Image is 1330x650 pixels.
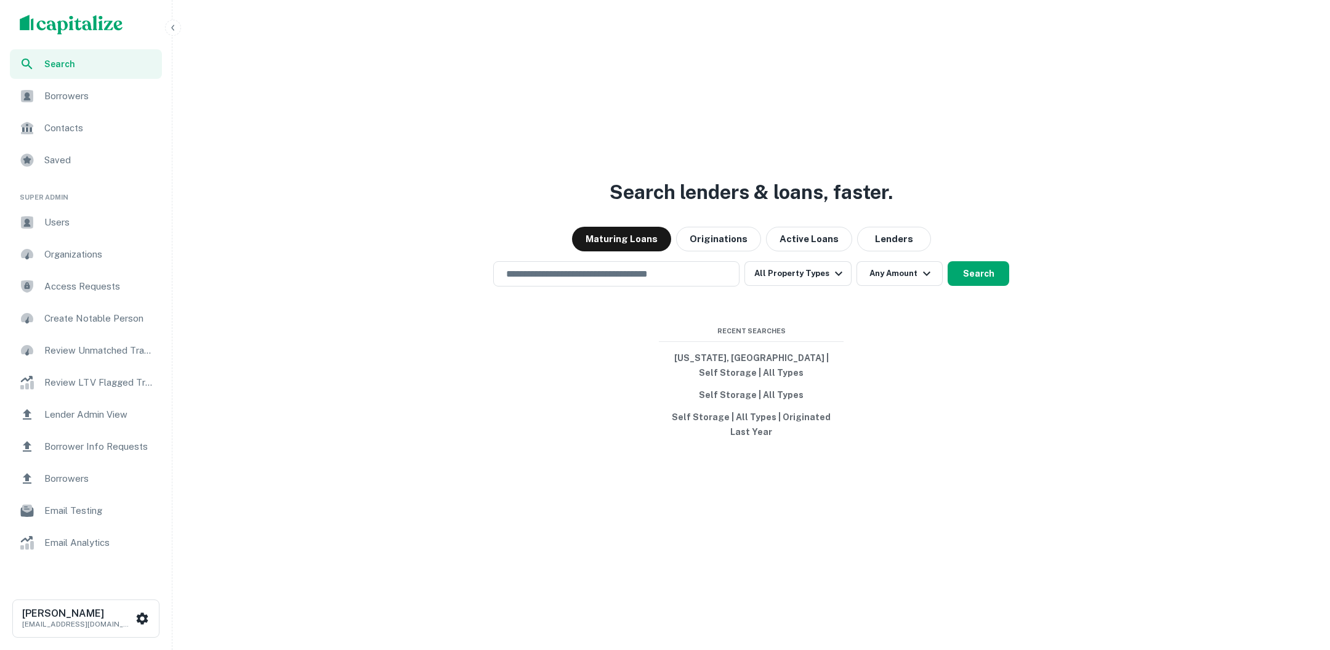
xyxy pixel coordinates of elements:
[44,247,155,262] span: Organizations
[10,336,162,365] a: Review Unmatched Transactions
[44,279,155,294] span: Access Requests
[10,113,162,143] a: Contacts
[572,227,671,251] button: Maturing Loans
[10,496,162,526] a: Email Testing
[44,153,155,168] span: Saved
[10,177,162,208] li: Super Admin
[44,343,155,358] span: Review Unmatched Transactions
[44,57,155,71] span: Search
[10,208,162,237] a: Users
[44,471,155,486] span: Borrowers
[659,347,844,384] button: [US_STATE], [GEOGRAPHIC_DATA] | Self Storage | All Types
[22,619,133,630] p: [EMAIL_ADDRESS][DOMAIN_NAME]
[10,272,162,301] a: Access Requests
[10,81,162,111] a: Borrowers
[857,227,931,251] button: Lenders
[10,145,162,175] a: Saved
[44,215,155,230] span: Users
[10,432,162,461] a: Borrower Info Requests
[10,528,162,558] a: Email Analytics
[856,261,943,286] button: Any Amount
[10,240,162,269] a: Organizations
[44,503,155,518] span: Email Testing
[948,261,1009,286] button: Search
[659,406,844,443] button: Self Storage | All Types | Originated Last Year
[1268,551,1330,611] iframe: Chat Widget
[676,227,761,251] button: Originations
[10,304,162,333] a: Create Notable Person
[44,89,155,104] span: Borrowers
[20,15,123,35] img: capitalize-logo.png
[44,407,155,422] span: Lender Admin View
[44,121,155,136] span: Contacts
[10,368,162,397] a: Review LTV Flagged Transactions
[10,49,162,79] a: Search
[44,311,155,326] span: Create Notable Person
[744,261,852,286] button: All Property Types
[44,375,155,390] span: Review LTV Flagged Transactions
[659,384,844,406] button: Self Storage | All Types
[659,326,844,336] span: Recent Searches
[10,464,162,494] a: Borrowers
[12,599,159,638] button: [PERSON_NAME][EMAIL_ADDRESS][DOMAIN_NAME]
[44,535,155,550] span: Email Analytics
[22,609,133,619] h6: [PERSON_NAME]
[766,227,852,251] button: Active Loans
[10,400,162,429] a: Lender Admin View
[610,177,893,207] h3: Search lenders & loans, faster.
[44,439,155,454] span: Borrower Info Requests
